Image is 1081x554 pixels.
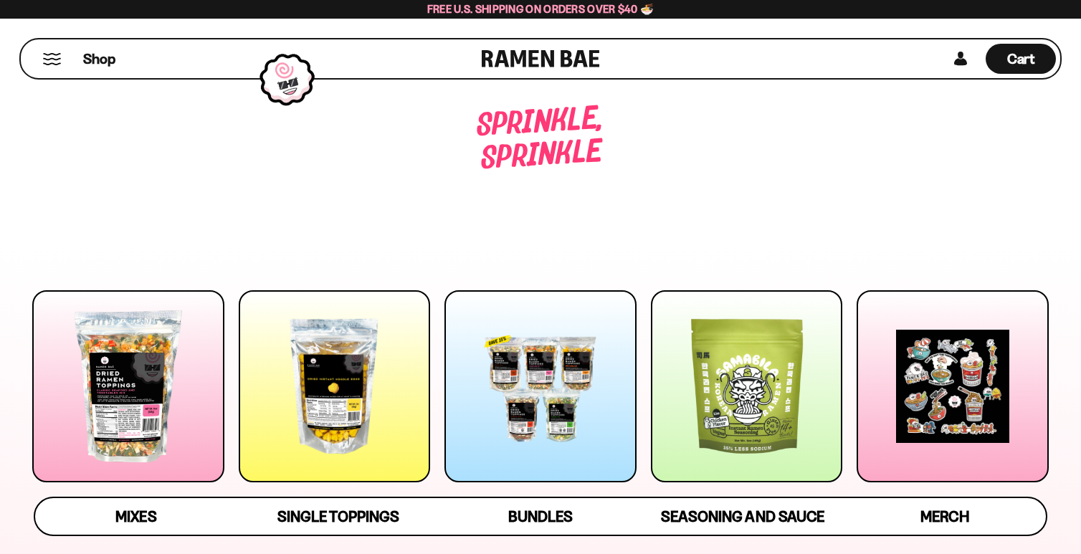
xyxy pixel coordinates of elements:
[115,507,156,525] span: Mixes
[83,44,115,74] a: Shop
[508,507,573,525] span: Bundles
[427,2,654,16] span: Free U.S. Shipping on Orders over $40 🍜
[642,498,844,535] a: Seasoning and Sauce
[35,498,237,535] a: Mixes
[844,498,1046,535] a: Merch
[439,498,642,535] a: Bundles
[661,507,824,525] span: Seasoning and Sauce
[237,498,439,535] a: Single Toppings
[920,507,968,525] span: Merch
[277,507,399,525] span: Single Toppings
[42,53,62,65] button: Mobile Menu Trigger
[83,49,115,69] span: Shop
[986,39,1056,78] div: Cart
[1007,50,1035,67] span: Cart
